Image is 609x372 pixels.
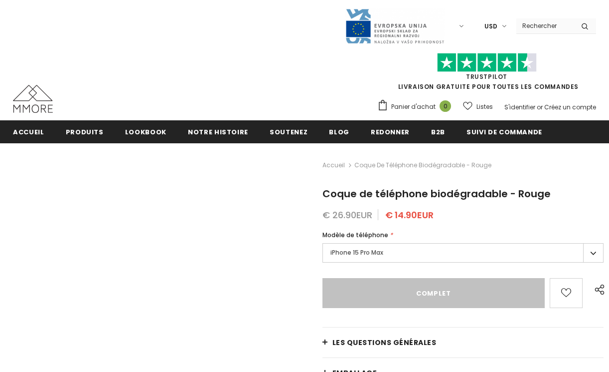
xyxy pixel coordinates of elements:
a: Javni Razpis [345,21,445,30]
span: Accueil [13,127,44,137]
span: Panier d'achat [391,102,436,112]
a: Panier d'achat 0 [377,99,456,114]
span: Coque de téléphone biodégradable - Rouge [354,159,491,171]
input: Search Site [516,18,574,33]
img: Faites confiance aux étoiles pilotes [437,53,537,72]
a: soutenez [270,120,307,143]
span: € 14.90EUR [385,209,434,221]
a: Produits [66,120,104,143]
a: Accueil [322,159,345,171]
a: Les questions générales [322,328,604,358]
label: iPhone 15 Pro Max [322,243,604,263]
a: S'identifier [504,103,535,111]
span: Redonner [371,127,410,137]
a: Listes [463,98,493,115]
span: 0 [440,100,451,112]
img: Cas MMORE [13,85,53,113]
a: Accueil [13,120,44,143]
span: Les questions générales [332,338,437,348]
span: Suivi de commande [466,127,542,137]
span: soutenez [270,127,307,137]
a: Redonner [371,120,410,143]
span: Lookbook [125,127,166,137]
a: TrustPilot [466,72,507,81]
span: Blog [329,127,349,137]
span: Coque de téléphone biodégradable - Rouge [322,187,551,201]
span: € 26.90EUR [322,209,372,221]
input: Complet [322,278,545,308]
span: Notre histoire [188,127,248,137]
span: USD [484,21,497,31]
span: or [537,103,543,111]
span: Listes [476,102,493,112]
a: Lookbook [125,120,166,143]
span: B2B [431,127,445,137]
span: LIVRAISON GRATUITE POUR TOUTES LES COMMANDES [377,57,596,91]
a: Suivi de commande [466,120,542,143]
a: Notre histoire [188,120,248,143]
img: Javni Razpis [345,8,445,44]
a: Blog [329,120,349,143]
span: Modèle de téléphone [322,231,388,239]
span: Produits [66,127,104,137]
a: B2B [431,120,445,143]
a: Créez un compte [544,103,596,111]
